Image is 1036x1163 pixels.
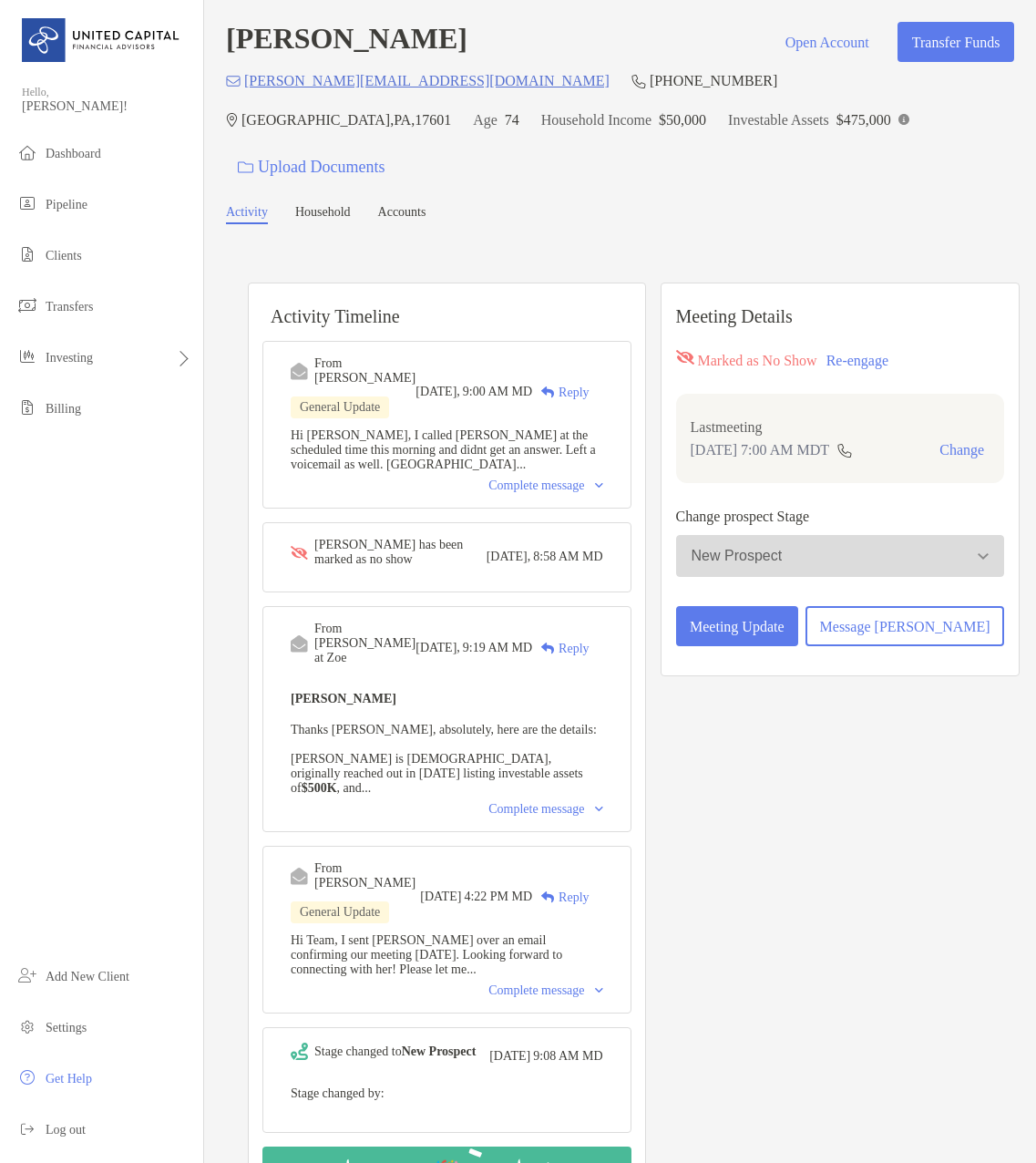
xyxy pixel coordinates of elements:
[532,383,589,402] div: Reply
[22,7,181,73] img: United Capital Logo
[378,205,426,224] a: Accounts
[16,1066,38,1088] img: get-help icon
[595,807,603,812] img: Chevron icon
[489,1049,530,1064] span: [DATE]
[46,1021,87,1034] span: Settings
[46,1123,86,1137] span: Log out
[836,443,853,458] img: communication type
[488,479,602,493] div: Complete message
[488,983,602,998] div: Complete message
[692,548,783,564] div: New Prospect
[226,76,241,87] img: Email Icon
[16,1117,38,1139] img: logout icon
[463,641,532,655] span: 9:19 AM MD
[226,148,396,187] a: Upload Documents
[46,402,81,416] span: Billing
[46,1072,92,1086] span: Get Help
[291,363,308,380] img: Event icon
[487,550,531,564] span: [DATE],
[488,802,602,817] div: Complete message
[659,108,706,131] p: $50,000
[291,692,396,705] b: [PERSON_NAME]
[541,108,651,131] p: Household Income
[295,205,351,224] a: Household
[16,141,38,163] img: dashboard icon
[302,781,337,795] strong: $500K
[415,385,460,399] span: [DATE],
[314,622,415,665] div: From [PERSON_NAME] at Zoe
[650,69,777,92] p: [PHONE_NUMBER]
[244,69,610,92] p: [PERSON_NAME][EMAIL_ADDRESS][DOMAIN_NAME]
[464,890,532,904] span: 4:22 PM MD
[16,396,38,418] img: billing icon
[16,1015,38,1037] img: settings icon
[532,888,589,907] div: Reply
[46,300,93,314] span: Transfers
[314,1045,476,1059] div: Stage changed to
[314,356,415,386] div: From [PERSON_NAME]
[691,438,829,461] p: [DATE] 7:00 AM MDT
[46,970,129,983] span: Add New Client
[676,606,799,646] button: Meeting Update
[420,890,461,904] span: [DATE]
[541,643,555,654] img: Reply icon
[541,386,555,398] img: Reply icon
[16,294,38,316] img: transfers icon
[291,1082,603,1105] p: Stage changed by:
[898,22,1014,62] button: Transfer Funds
[314,538,487,567] div: [PERSON_NAME] has been marked as no show
[805,606,1004,646] button: Message [PERSON_NAME]
[241,108,451,131] p: [GEOGRAPHIC_DATA] , PA , 17601
[691,416,990,438] p: Last meeting
[771,22,883,62] button: Open Account
[676,305,1005,328] p: Meeting Details
[402,1045,477,1058] b: New Prospect
[463,385,532,399] span: 9:00 AM MD
[291,868,308,885] img: Event icon
[226,113,238,128] img: Location Icon
[291,901,389,923] div: General Update
[238,161,253,174] img: button icon
[46,249,82,262] span: Clients
[533,550,602,564] span: 8:58 AM MD
[898,114,909,125] img: Info Icon
[978,553,989,560] img: Open dropdown arrow
[291,635,308,653] img: Event icon
[415,641,460,655] span: [DATE],
[676,505,1005,528] p: Change prospect Stage
[226,205,268,224] a: Activity
[728,108,829,131] p: Investable Assets
[595,483,603,489] img: Chevron icon
[473,108,497,131] p: Age
[676,350,694,365] img: red eyr
[291,723,597,795] span: Thanks [PERSON_NAME], absolutely, here are the details: [PERSON_NAME] is [DEMOGRAPHIC_DATA], orig...
[698,350,817,372] p: Marked as No Show
[676,535,1005,577] button: New Prospect
[532,639,589,658] div: Reply
[836,108,891,131] p: $475,000
[314,861,420,890] div: From [PERSON_NAME]
[249,283,645,327] h6: Activity Timeline
[46,147,101,160] span: Dashboard
[16,964,38,986] img: add_new_client icon
[16,243,38,265] img: clients icon
[821,350,894,372] button: Re-engage
[16,192,38,214] img: pipeline icon
[291,933,562,976] span: Hi Team, I sent [PERSON_NAME] over an email confirming our meeting [DATE]. Looking forward to con...
[595,988,603,993] img: Chevron icon
[631,74,646,88] img: Phone Icon
[16,345,38,367] img: investing icon
[541,891,555,903] img: Reply icon
[46,351,93,365] span: Investing
[291,1043,308,1060] img: Event icon
[226,22,467,62] h4: [PERSON_NAME]
[505,108,519,131] p: 74
[46,198,87,211] span: Pipeline
[291,428,596,471] span: Hi [PERSON_NAME], I called [PERSON_NAME] at the scheduled time this morning and didnt get an answ...
[291,396,389,418] div: General Update
[291,546,308,560] img: Event icon
[533,1049,602,1064] span: 9:08 AM MD
[22,99,192,114] span: [PERSON_NAME]!
[934,441,990,459] button: Change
